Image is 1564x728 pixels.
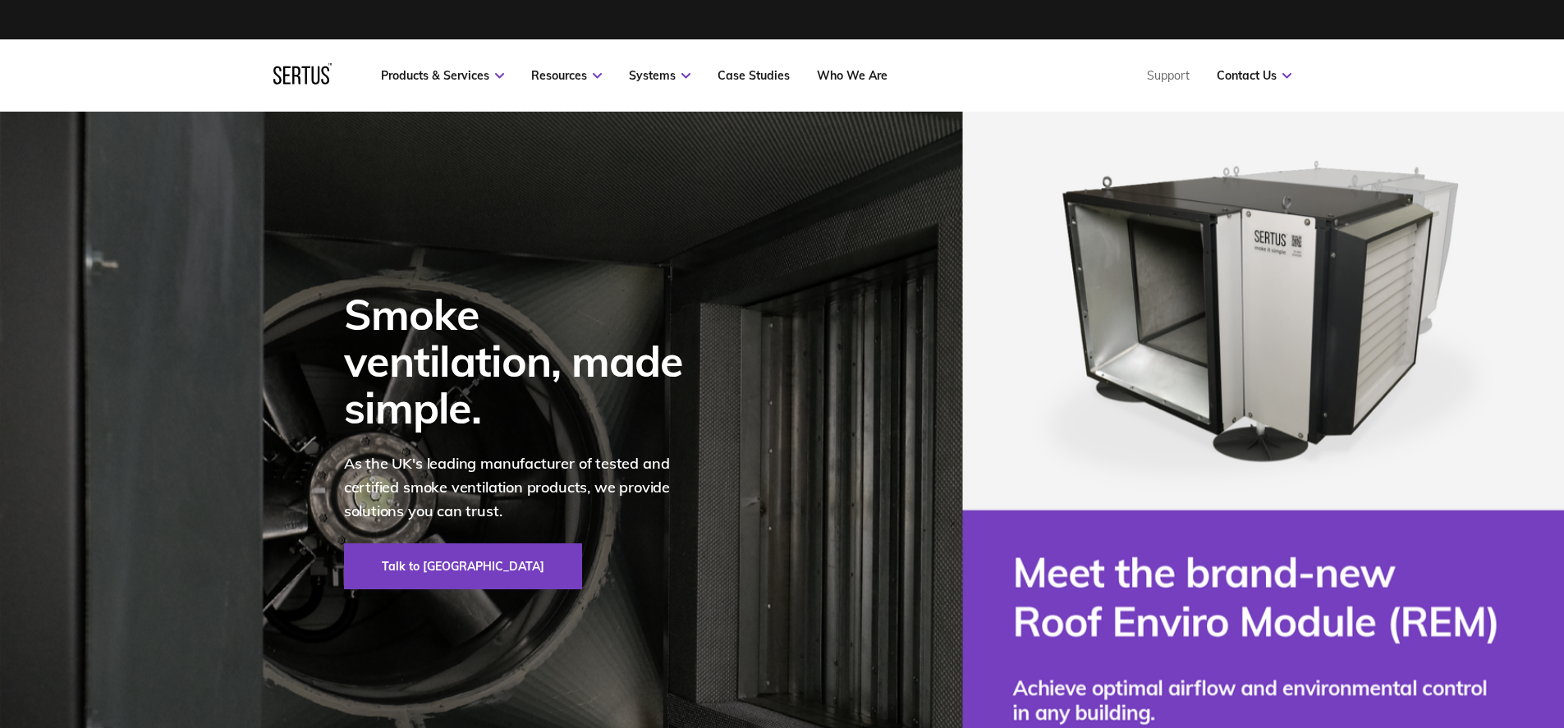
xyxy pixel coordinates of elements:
[381,68,504,83] a: Products & Services
[718,68,790,83] a: Case Studies
[344,543,582,589] a: Talk to [GEOGRAPHIC_DATA]
[531,68,602,83] a: Resources
[1147,68,1190,83] a: Support
[817,68,887,83] a: Who We Are
[344,452,705,523] p: As the UK's leading manufacturer of tested and certified smoke ventilation products, we provide s...
[344,291,705,432] div: Smoke ventilation, made simple.
[629,68,690,83] a: Systems
[1217,68,1291,83] a: Contact Us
